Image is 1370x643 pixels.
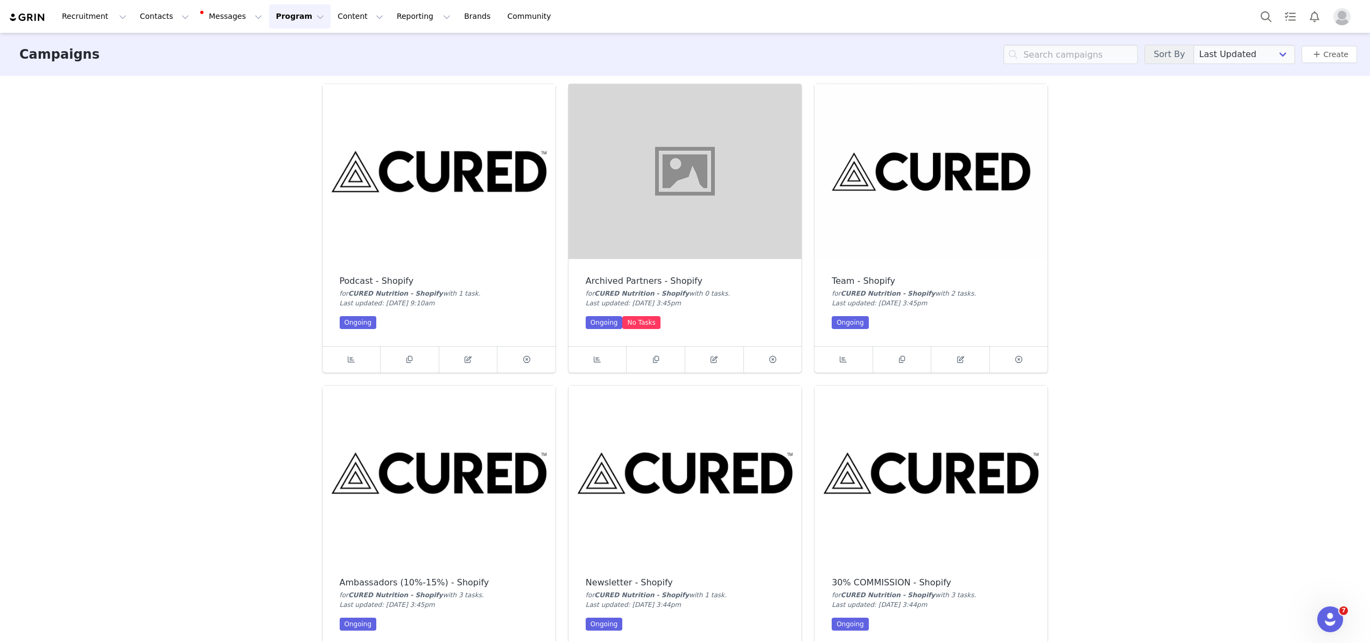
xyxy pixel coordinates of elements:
button: Create [1302,46,1357,63]
div: Ongoing [586,618,623,631]
div: Newsletter - Shopify [586,578,784,588]
span: CURED Nutrition - Shopify [594,290,689,297]
img: Podcast - Shopify [322,84,556,259]
input: Search campaigns [1003,45,1138,64]
button: Program [269,4,331,29]
button: Search [1254,4,1278,29]
div: for with 1 task . [586,590,784,600]
button: Contacts [134,4,195,29]
img: Archived Partners - Shopify [568,84,802,259]
iframe: Intercom live chat [1317,606,1343,632]
div: 30% COMMISSION - Shopify [832,578,1030,588]
span: s [479,591,482,599]
button: Notifications [1303,4,1326,29]
div: Podcast - Shopify [340,276,538,286]
span: s [971,290,974,297]
span: s [971,591,974,599]
div: for with 3 task . [340,590,538,600]
span: CURED Nutrition - Shopify [841,290,936,297]
div: Last updated: [DATE] 3:44pm [832,600,1030,610]
div: Ongoing [586,316,623,329]
div: for with 1 task . [340,289,538,298]
img: Team - Shopify [814,84,1048,259]
span: CURED Nutrition - Shopify [841,591,936,599]
button: Messages [196,4,269,29]
a: Community [501,4,563,29]
div: No Tasks [622,316,660,329]
div: Last updated: [DATE] 3:44pm [586,600,784,610]
span: s [725,290,728,297]
div: Last updated: [DATE] 3:45pm [340,600,538,610]
span: CURED Nutrition - Shopify [348,290,443,297]
a: Create [1310,48,1348,61]
img: grin logo [9,12,46,23]
a: Brands [458,4,500,29]
img: placeholder-profile.jpg [1333,8,1351,25]
div: Ongoing [340,618,377,631]
div: Ongoing [832,316,869,329]
div: Team - Shopify [832,276,1030,286]
div: Last updated: [DATE] 9:10am [340,298,538,308]
div: Archived Partners - Shopify [586,276,784,286]
div: for with 0 task . [586,289,784,298]
button: Content [331,4,390,29]
div: Last updated: [DATE] 3:45pm [586,298,784,308]
img: Newsletter - Shopify [568,386,802,561]
span: CURED Nutrition - Shopify [348,591,443,599]
span: 7 [1339,606,1348,615]
div: Ongoing [340,316,377,329]
div: for with 2 task . [832,289,1030,298]
a: Tasks [1278,4,1302,29]
button: Profile [1327,8,1361,25]
img: Ambassadors (10%-15%) - Shopify [322,386,556,561]
div: Last updated: [DATE] 3:45pm [832,298,1030,308]
h3: Campaigns [19,45,100,64]
button: Recruitment [55,4,133,29]
div: Ongoing [832,618,869,631]
div: for with 3 task . [832,590,1030,600]
button: Reporting [390,4,457,29]
div: Ambassadors (10%-15%) - Shopify [340,578,538,588]
img: 30% COMMISSION - Shopify [814,386,1048,561]
span: CURED Nutrition - Shopify [594,591,689,599]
